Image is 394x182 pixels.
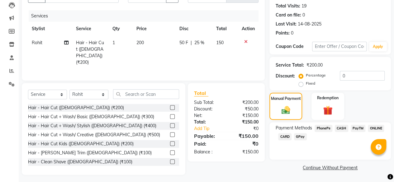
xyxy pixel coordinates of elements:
span: | [191,40,192,46]
span: PhonePe [315,125,332,132]
span: 150 [216,40,224,45]
div: Paid: [189,140,226,147]
div: Points: [276,30,290,36]
div: Total Visits: [276,3,300,9]
span: Payment Methods [276,125,312,131]
span: PayTM [351,125,366,132]
div: Hair - Hair Cut + Wash/ Creative ([DEMOGRAPHIC_DATA]) (₹500) [28,132,160,138]
th: Total [212,22,238,36]
span: 200 [136,40,144,45]
span: CASH [335,125,348,132]
span: Total [194,90,208,96]
div: ₹150.00 [226,112,263,119]
span: 50 F [179,40,188,46]
div: Hair - Hair Cut ([DEMOGRAPHIC_DATA]) (₹200) [28,105,124,111]
label: Fixed [306,81,315,86]
span: 1 [112,40,115,45]
input: Search or Scan [113,89,179,99]
div: ₹0 [226,140,263,147]
div: Card on file: [276,12,301,18]
a: Add Tip [189,125,232,132]
a: Continue Without Payment [271,165,390,171]
div: ₹150.00 [226,149,263,155]
div: Total: [189,119,226,125]
span: Rohit [32,40,42,45]
div: 0 [291,30,293,36]
div: Payable: [189,132,226,140]
div: Services [29,10,263,22]
div: Service Total: [276,62,304,68]
img: _cash.svg [279,105,293,115]
div: ₹150.00 [226,119,263,125]
input: Enter Offer / Coupon Code [312,42,367,51]
div: 0 [302,12,305,18]
th: Disc [176,22,212,36]
div: ₹50.00 [226,106,263,112]
label: Percentage [306,72,326,78]
th: Stylist [28,22,72,36]
div: Hair - Clean Shave ([DEMOGRAPHIC_DATA]) (₹100) [28,159,132,165]
div: Discount: [276,73,295,79]
span: GPay [294,133,307,140]
div: Balance : [189,149,226,155]
th: Price [133,22,176,36]
label: Manual Payment [271,96,301,101]
div: Hair - Hair Cut + Wash/ Stylish ([DEMOGRAPHIC_DATA]) (₹400) [28,123,156,129]
div: Hair - [PERSON_NAME] Trim ([DEMOGRAPHIC_DATA]) (₹100) [28,150,152,156]
th: Qty [109,22,133,36]
th: Service [72,22,109,36]
div: Hair - Hair Cut + Wash/ Basic ([DEMOGRAPHIC_DATA]) (₹300) [28,114,154,120]
div: ₹200.00 [306,62,323,68]
div: Coupon Code [276,43,312,50]
span: CARD [278,133,292,140]
div: ₹0 [232,125,263,132]
div: Last Visit: [276,21,297,27]
th: Action [238,22,259,36]
button: Apply [369,42,387,51]
div: 14-08-2025 [298,21,321,27]
div: 19 [301,3,306,9]
span: 25 % [194,40,204,46]
div: Sub Total: [189,99,226,106]
div: ₹200.00 [226,99,263,106]
label: Redemption [317,95,339,101]
span: ONLINE [368,125,384,132]
div: Hair - Hair Cut Kids ([DEMOGRAPHIC_DATA]) (₹200) [28,141,134,147]
img: _gift.svg [320,105,335,116]
div: ₹150.00 [226,132,263,140]
div: Discount: [189,106,226,112]
span: Hair - Hair Cut ([DEMOGRAPHIC_DATA]) (₹200) [76,40,104,65]
div: Net: [189,112,226,119]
